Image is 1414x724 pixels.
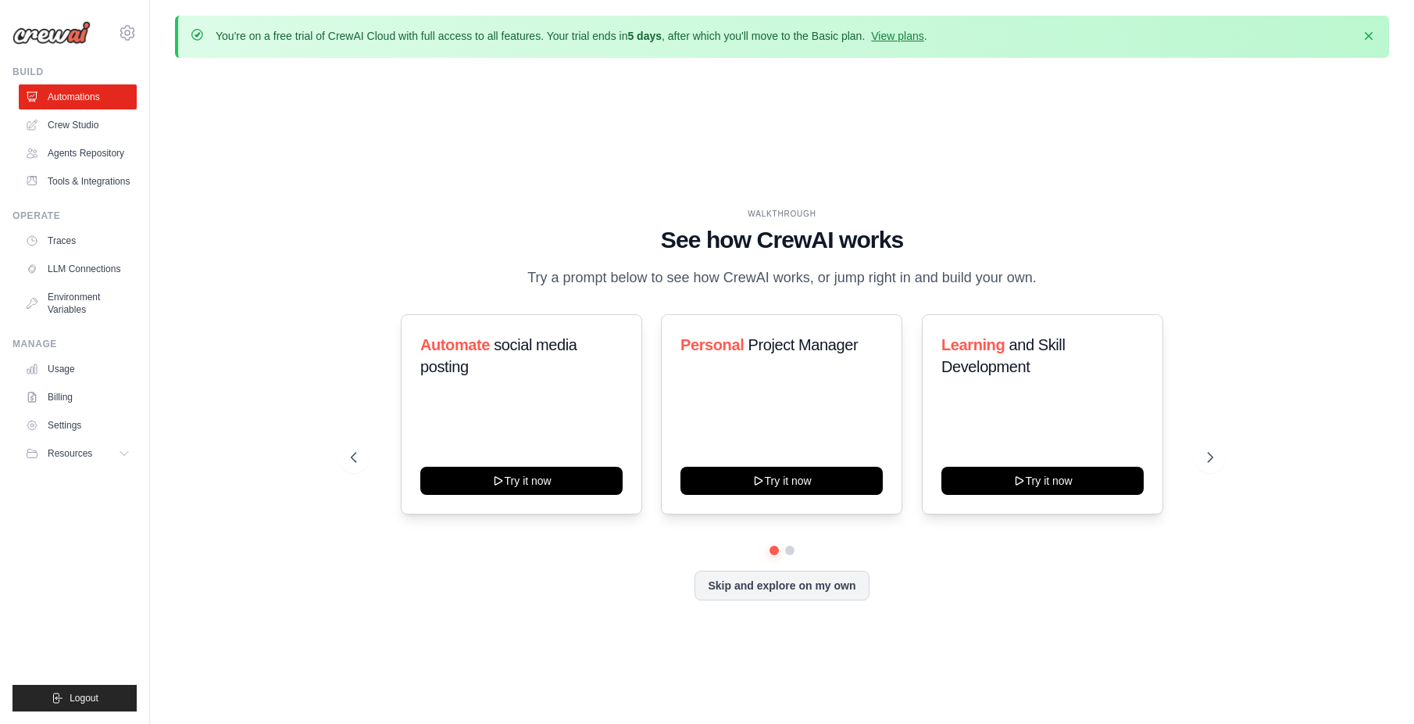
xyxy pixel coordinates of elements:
span: Resources [48,447,92,460]
a: Tools & Integrations [19,169,137,194]
a: Automations [19,84,137,109]
button: Resources [19,441,137,466]
p: Try a prompt below to see how CrewAI works, or jump right in and build your own. [520,267,1044,289]
button: Try it now [941,467,1144,495]
a: Environment Variables [19,285,137,322]
span: Automate [420,336,490,353]
a: Crew Studio [19,113,137,138]
div: WALKTHROUGH [351,208,1213,220]
div: Build [12,66,137,78]
img: Logo [12,21,91,45]
a: Traces [19,228,137,253]
p: You're on a free trial of CrewAI Cloud with full access to all features. Your trial ends in , aft... [216,28,927,44]
div: Manage [12,338,137,350]
span: Personal [680,336,744,353]
button: Skip and explore on my own [695,571,869,600]
a: Usage [19,357,137,382]
span: Project Manager [748,336,859,353]
strong: 5 days [627,30,662,42]
span: and Skill Development [941,336,1065,375]
span: Learning [941,336,1005,353]
a: Settings [19,413,137,438]
h1: See how CrewAI works [351,226,1213,254]
div: Operate [12,210,137,222]
a: LLM Connections [19,256,137,281]
span: social media posting [420,336,577,375]
a: Billing [19,385,137,410]
span: Logout [70,692,98,704]
button: Try it now [680,467,883,495]
a: View plans [871,30,923,42]
button: Try it now [420,467,623,495]
button: Logout [12,685,137,711]
a: Agents Repository [19,141,137,166]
